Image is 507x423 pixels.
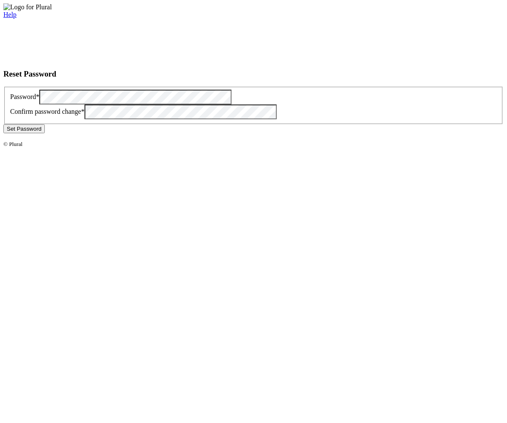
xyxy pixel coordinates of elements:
label: Password [10,93,39,100]
button: Set Password [3,124,45,133]
img: Logo for Plural [3,3,52,11]
small: © Plural [3,141,22,147]
label: Confirm password change [10,108,84,115]
a: Help [3,11,16,18]
h3: Reset Password [3,69,504,79]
